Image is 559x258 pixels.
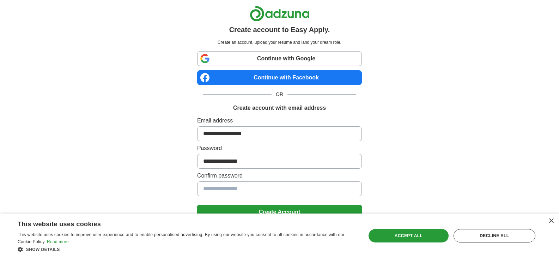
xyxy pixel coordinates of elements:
a: Continue with Google [197,51,362,66]
div: Close [548,218,554,224]
img: Adzuna logo [250,6,310,22]
div: This website uses cookies [18,218,338,228]
a: Read more, opens a new window [47,239,69,244]
button: Create Account [197,205,362,220]
label: Email address [197,116,362,125]
div: Decline all [454,229,535,242]
h1: Create account to Easy Apply. [229,24,330,35]
div: Accept all [369,229,449,242]
label: Confirm password [197,172,362,180]
span: This website uses cookies to improve user experience and to enable personalised advertising. By u... [18,232,345,244]
a: Continue with Facebook [197,70,362,85]
p: Create an account, upload your resume and land your dream role. [199,39,360,46]
span: OR [272,91,287,98]
span: Show details [26,247,60,252]
label: Password [197,144,362,152]
div: Show details [18,246,356,253]
h1: Create account with email address [233,104,326,112]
